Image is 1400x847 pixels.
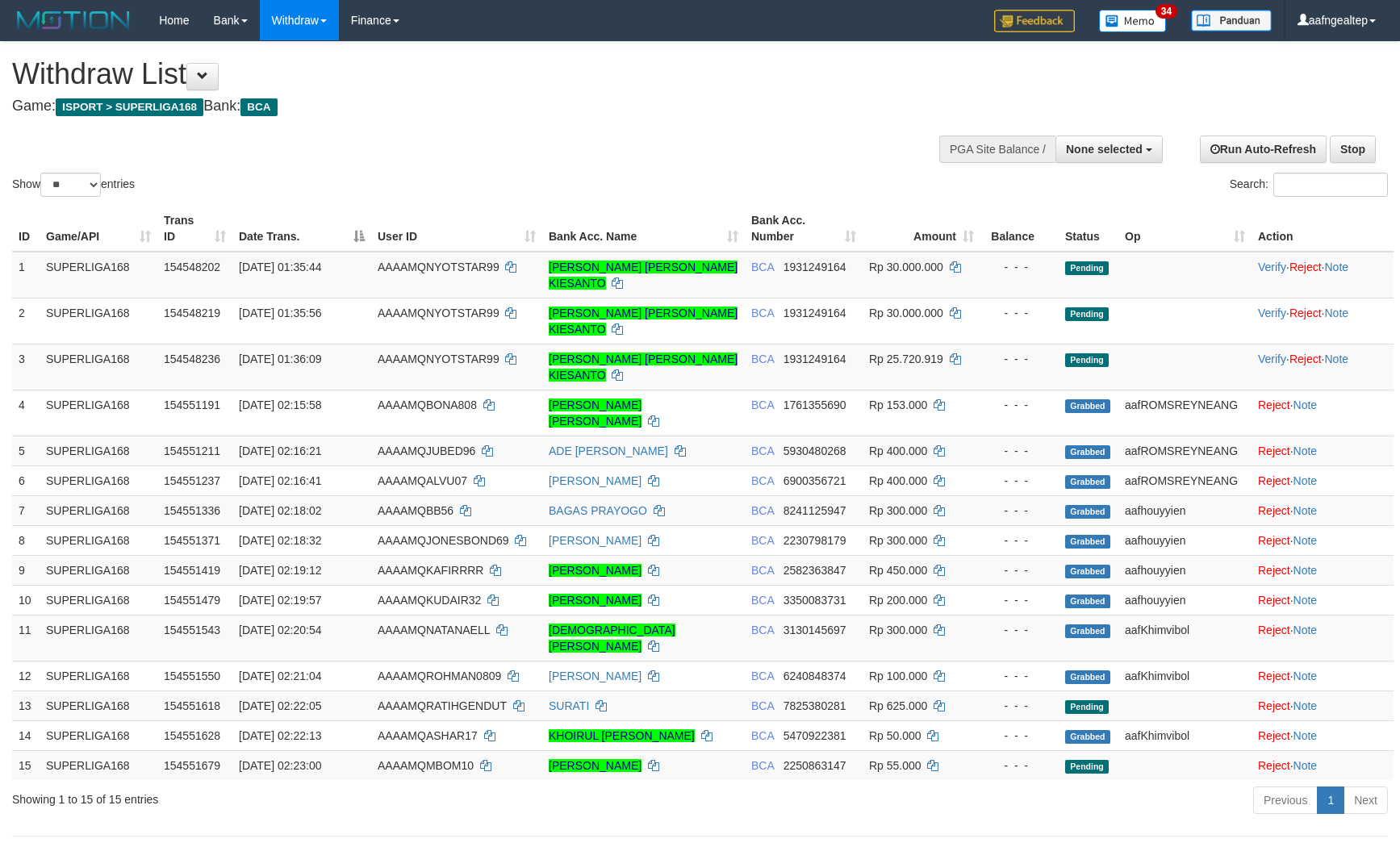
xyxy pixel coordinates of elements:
a: [PERSON_NAME] [549,564,641,577]
a: KHOIRUL [PERSON_NAME] [549,729,695,742]
span: Copy 7825380281 to clipboard [784,699,846,712]
th: Game/API: activate to sort column ascending [40,206,157,252]
span: 154551543 [164,624,220,636]
span: [DATE] 02:22:05 [239,699,321,712]
span: BCA [751,699,774,712]
td: 1 [12,252,40,298]
img: Button%20Memo.svg [1099,10,1167,32]
td: 6 [12,465,40,495]
span: Rp 300.000 [869,624,927,636]
a: Stop [1330,136,1376,163]
button: None selected [1055,136,1163,163]
img: MOTION_logo.png [12,8,135,32]
div: - - - [987,592,1052,608]
a: [PERSON_NAME] [549,670,641,682]
span: Grabbed [1065,624,1110,638]
a: [PERSON_NAME] [549,534,641,547]
a: Reject [1289,307,1322,319]
span: BCA [240,98,277,116]
div: - - - [987,698,1052,714]
input: Search: [1273,173,1388,197]
a: Reject [1258,699,1290,712]
a: Run Auto-Refresh [1200,136,1327,163]
label: Show entries [12,173,135,197]
td: 5 [12,436,40,465]
span: Copy 3130145697 to clipboard [784,624,846,636]
td: SUPERLIGA168 [40,615,157,661]
a: Reject [1289,261,1322,273]
td: SUPERLIGA168 [40,585,157,615]
td: SUPERLIGA168 [40,661,157,691]
td: SUPERLIGA168 [40,344,157,390]
td: · [1252,390,1394,436]
td: SUPERLIGA168 [40,298,157,344]
span: 154551679 [164,759,220,772]
span: AAAAMQBONA808 [378,398,477,411]
td: SUPERLIGA168 [40,436,157,465]
a: Note [1293,759,1318,772]
span: BCA [751,398,774,411]
span: Rp 25.720.919 [869,353,943,365]
div: - - - [987,443,1052,459]
span: AAAAMQJUBED96 [378,444,475,457]
td: SUPERLIGA168 [40,390,157,436]
span: AAAAMQKUDAIR32 [378,594,481,607]
a: Reject [1258,504,1290,517]
td: aafhouyyien [1118,525,1252,555]
td: · [1252,585,1394,615]
td: 9 [12,555,40,585]
th: Op: activate to sort column ascending [1118,206,1252,252]
a: Note [1293,594,1318,607]
a: [PERSON_NAME] [PERSON_NAME] KIESANTO [549,353,738,382]
span: Rp 450.000 [869,564,927,577]
span: Pending [1065,261,1109,275]
span: BCA [751,624,774,636]
img: Feedback.jpg [994,10,1075,32]
td: SUPERLIGA168 [40,495,157,525]
div: - - - [987,351,1052,367]
td: aafKhimvibol [1118,661,1252,691]
span: Grabbed [1065,595,1110,608]
span: 154551371 [164,534,220,547]
span: Copy 1761355690 to clipboard [784,398,846,411]
td: · [1252,720,1394,750]
td: aafROMSREYNEANG [1118,390,1252,436]
div: - - - [987,305,1052,321]
a: Verify [1258,261,1286,273]
th: User ID: activate to sort column ascending [371,206,542,252]
span: Grabbed [1065,670,1110,684]
span: Rp 400.000 [869,474,927,487]
span: Rp 30.000.000 [869,261,943,273]
span: [DATE] 01:36:09 [239,353,321,365]
th: Trans ID: activate to sort column ascending [157,206,232,252]
td: · [1252,615,1394,661]
td: · [1252,661,1394,691]
span: Pending [1065,307,1109,321]
th: Amount: activate to sort column ascending [863,206,980,252]
td: SUPERLIGA168 [40,720,157,750]
span: AAAAMQMBOM10 [378,759,474,772]
span: Rp 50.000 [869,729,921,742]
span: Grabbed [1065,399,1110,413]
span: 154551550 [164,670,220,682]
a: Previous [1253,786,1318,814]
span: Copy 1931249164 to clipboard [784,261,846,273]
a: BAGAS PRAYOGO [549,504,647,517]
span: 154551211 [164,444,220,457]
a: Note [1293,534,1318,547]
span: Pending [1065,700,1109,714]
td: · · [1252,298,1394,344]
span: AAAAMQROHMAN0809 [378,670,501,682]
span: BCA [751,564,774,577]
div: - - - [987,757,1052,774]
span: Grabbed [1065,535,1110,549]
td: 13 [12,691,40,720]
span: BCA [751,594,774,607]
span: Rp 200.000 [869,594,927,607]
span: [DATE] 02:19:12 [239,564,321,577]
a: Reject [1258,474,1290,487]
td: · [1252,465,1394,495]
th: Balance [980,206,1059,252]
td: aafROMSREYNEANG [1118,465,1252,495]
a: Note [1293,699,1318,712]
